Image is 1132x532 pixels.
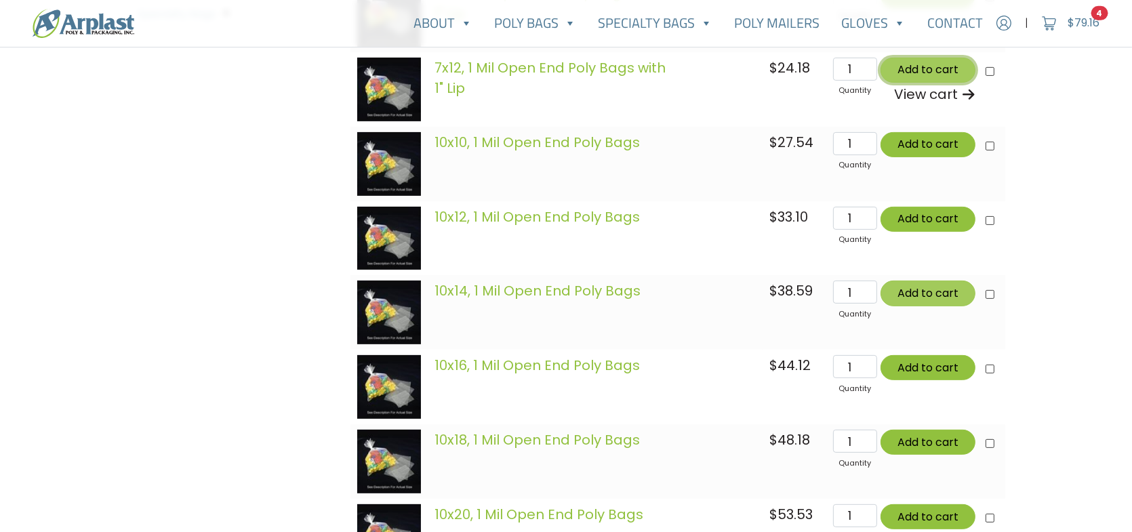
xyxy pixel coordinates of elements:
[833,504,877,527] input: Qty
[434,207,640,226] a: 10x12, 1 Mil Open End Poly Bags
[403,9,483,37] a: About
[769,58,810,77] bdi: 24.18
[483,9,587,37] a: Poly Bags
[1025,15,1028,31] span: |
[769,430,777,449] span: $
[833,281,877,304] input: Qty
[769,281,813,300] bdi: 38.59
[1091,6,1108,20] span: 4
[830,9,916,37] a: Gloves
[769,505,777,524] span: $
[833,84,975,104] a: View cart
[434,505,643,524] a: 10x20, 1 Mil Open End Poly Bags
[357,132,421,196] img: images
[769,430,810,449] bdi: 48.18
[723,9,830,37] a: Poly Mailers
[769,281,777,300] span: $
[769,356,777,375] span: $
[1068,15,1074,30] span: $
[881,504,975,529] button: Add to cart
[434,58,666,98] a: 7x12, 1 Mil Open End Poly Bags with 1" Lip
[833,430,877,453] input: Qty
[833,355,877,378] input: Qty
[357,281,421,344] img: images
[881,58,975,83] button: Add to cart
[769,505,813,524] bdi: 53.53
[434,133,640,152] a: 10x10, 1 Mil Open End Poly Bags
[881,132,975,157] button: Add to cart
[357,207,421,270] img: images
[769,207,777,226] span: $
[434,281,641,300] a: 10x14, 1 Mil Open End Poly Bags
[1068,15,1099,30] bdi: 79.16
[769,133,813,152] bdi: 27.54
[357,58,421,121] img: images
[833,132,877,155] input: Qty
[434,356,640,375] a: 10x16, 1 Mil Open End Poly Bags
[881,207,975,232] button: Add to cart
[587,9,723,37] a: Specialty Bags
[769,207,808,226] bdi: 33.10
[357,430,421,493] img: images
[357,355,421,419] img: images
[881,281,975,306] button: Add to cart
[916,9,994,37] a: Contact
[769,58,777,77] span: $
[769,356,811,375] bdi: 44.12
[833,58,877,81] input: Qty
[769,133,777,152] span: $
[434,430,640,449] a: 10x18, 1 Mil Open End Poly Bags
[833,207,877,230] input: Qty
[33,9,134,38] img: logo
[881,355,975,380] button: Add to cart
[881,430,975,455] button: Add to cart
